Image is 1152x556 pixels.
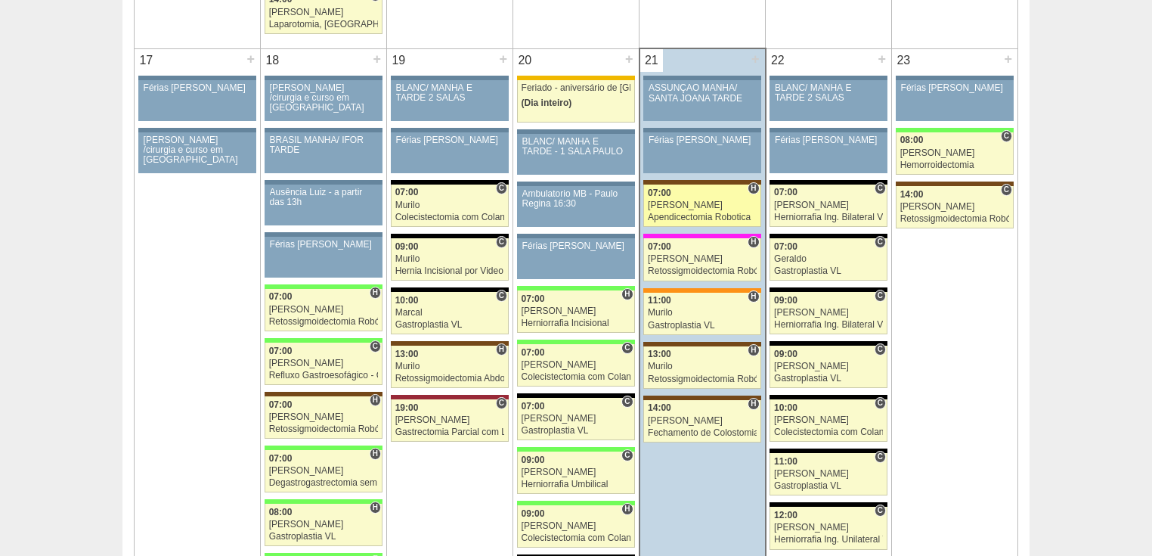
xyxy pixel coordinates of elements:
[144,135,252,166] div: [PERSON_NAME] /cirurgia e curso em [GEOGRAPHIC_DATA]
[395,402,419,413] span: 19:00
[270,240,378,250] div: Férias [PERSON_NAME]
[643,346,760,389] a: H 13:00 Murilo Retossigmoidectomia Robótica
[648,213,757,222] div: Apendicectomia Robotica
[875,397,886,409] span: Consultório
[522,480,630,489] div: Herniorrafia Umbilical
[138,132,256,173] a: [PERSON_NAME] /cirurgia e curso em [GEOGRAPHIC_DATA]
[244,49,257,69] div: +
[621,396,633,408] span: Consultório
[517,182,635,186] div: Key: Aviso
[900,148,1010,158] div: [PERSON_NAME]
[391,238,509,281] a: C 09:00 Murilo Hernia Incisional por Video
[265,80,382,121] a: [PERSON_NAME] /cirurgia e curso em [GEOGRAPHIC_DATA]
[138,128,256,132] div: Key: Aviso
[396,83,504,103] div: BLANC/ MANHÃ E TARDE 2 SALAS
[391,128,509,132] div: Key: Aviso
[774,241,797,252] span: 07:00
[265,392,382,396] div: Key: Santa Joana
[522,521,630,531] div: [PERSON_NAME]
[269,532,379,542] div: Gastroplastia VL
[900,214,1010,224] div: Retossigmoidectomia Robótica
[749,49,762,69] div: +
[517,290,635,333] a: H 07:00 [PERSON_NAME] Herniorrafia Incisional
[648,416,757,426] div: [PERSON_NAME]
[522,347,545,358] span: 07:00
[774,427,883,437] div: Colecistectomia com Colangiografia VL
[144,83,252,93] div: Férias [PERSON_NAME]
[265,499,382,504] div: Key: Brasil
[900,160,1010,170] div: Hemorroidectomia
[774,362,883,371] div: [PERSON_NAME]
[1001,130,1012,142] span: Consultório
[265,185,382,225] a: Ausência Luiz - a partir das 13h
[265,338,382,343] div: Key: Brasil
[774,308,883,318] div: [PERSON_NAME]
[900,202,1010,212] div: [PERSON_NAME]
[770,76,887,80] div: Key: Aviso
[770,180,887,185] div: Key: Blanc
[522,83,630,93] div: Feriado - aniversário de [GEOGRAPHIC_DATA]
[900,135,924,145] span: 08:00
[496,182,507,194] span: Consultório
[522,318,630,328] div: Herniorrafia Incisional
[391,292,509,334] a: C 10:00 Marcal Gastroplastia VL
[395,295,419,306] span: 10:00
[522,455,545,465] span: 09:00
[892,49,915,72] div: 23
[643,76,760,80] div: Key: Aviso
[522,189,630,209] div: Ambulatorio MB - Paulo Regina 16:30
[1001,184,1012,196] span: Consultório
[648,374,757,384] div: Retossigmoidectomia Robótica
[770,234,887,238] div: Key: Blanc
[648,200,757,210] div: [PERSON_NAME]
[265,132,382,173] a: BRASIL MANHÃ/ IFOR TARDE
[496,236,507,248] span: Consultório
[391,185,509,227] a: C 07:00 Murilo Colecistectomia com Colangiografia VL
[517,129,635,134] div: Key: Aviso
[648,428,757,438] div: Fechamento de Colostomia ou Enterostomia
[896,80,1014,121] a: Férias [PERSON_NAME]
[774,266,883,276] div: Gastroplastia VL
[269,20,379,30] div: Laparotomia, [GEOGRAPHIC_DATA], Drenagem, Bridas VL
[623,49,636,69] div: +
[770,399,887,442] a: C 10:00 [PERSON_NAME] Colecistectomia com Colangiografia VL
[896,76,1014,80] div: Key: Aviso
[395,415,505,425] div: [PERSON_NAME]
[648,349,671,359] span: 13:00
[1002,49,1014,69] div: +
[522,241,630,251] div: Férias [PERSON_NAME]
[370,287,381,299] span: Hospital
[643,342,760,346] div: Key: Santa Joana
[265,237,382,278] a: Férias [PERSON_NAME]
[269,371,379,381] div: Refluxo Gastroesofágico - Cirurgia VL
[774,402,797,413] span: 10:00
[522,508,545,519] span: 09:00
[395,427,505,437] div: Gastrectomia Parcial com Linfadenectomia
[395,308,505,318] div: Marcal
[901,83,1009,93] div: Férias [PERSON_NAME]
[643,293,760,335] a: H 11:00 Murilo Gastroplastia VL
[269,399,293,410] span: 07:00
[648,266,757,276] div: Retossigmoidectomia Robótica
[640,49,664,72] div: 21
[265,284,382,289] div: Key: Brasil
[774,456,797,467] span: 11:00
[517,344,635,387] a: C 07:00 [PERSON_NAME] Colecistectomia com Colangiografia VL
[517,505,635,548] a: H 09:00 [PERSON_NAME] Colecistectomia com Colangiografia VL
[875,182,886,194] span: Consultório
[774,200,883,210] div: [PERSON_NAME]
[621,449,633,461] span: Consultório
[135,49,158,72] div: 17
[265,396,382,439] a: H 07:00 [PERSON_NAME] Retossigmoidectomia Robótica
[649,135,756,145] div: Férias [PERSON_NAME]
[265,450,382,492] a: H 07:00 [PERSON_NAME] Degastrogastrectomia sem vago
[513,49,537,72] div: 20
[643,288,760,293] div: Key: São Luiz - SCS
[370,448,381,460] span: Hospital
[138,80,256,121] a: Férias [PERSON_NAME]
[391,346,509,388] a: H 13:00 Murilo Retossigmoidectomia Abdominal VL
[648,402,671,413] span: 14:00
[643,400,760,443] a: H 14:00 [PERSON_NAME] Fechamento de Colostomia ou Enterostomia
[621,288,633,300] span: Hospital
[517,340,635,344] div: Key: Brasil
